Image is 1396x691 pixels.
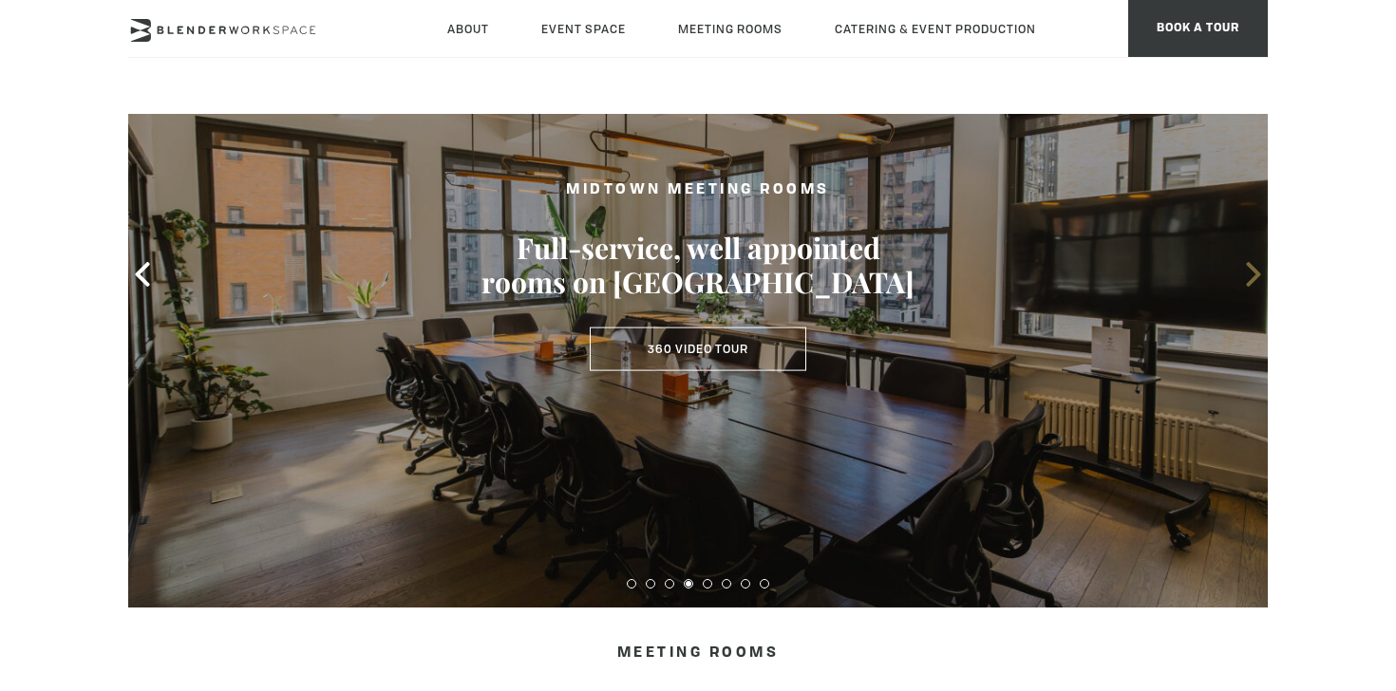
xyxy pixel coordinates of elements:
[590,327,806,371] a: 360 Video Tour
[480,231,916,299] h3: Full-service, well appointed rooms on [GEOGRAPHIC_DATA]
[223,645,1173,663] h4: Meeting Rooms
[1301,600,1396,691] iframe: Chat Widget
[480,178,916,202] h2: MIDTOWN MEETING ROOMS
